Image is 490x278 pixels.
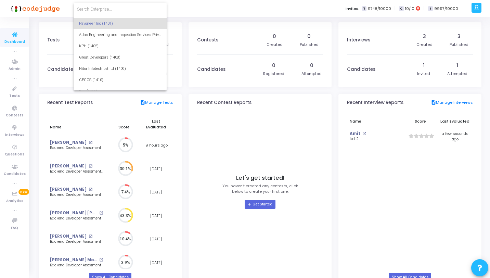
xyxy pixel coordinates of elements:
[79,63,161,74] span: Nitor Infotech pvt ltd (1409)
[79,40,161,52] span: KPH (1405)
[79,52,161,63] span: Great Developers (1408)
[79,18,161,29] span: Payoneer Inc (1401)
[79,74,161,86] span: GECCS (1410)
[79,29,161,40] span: Atlas Engineering and Inspection Services Private Limited (1404)
[77,6,163,12] input: Search Enterprise...
[79,86,161,97] span: Xyz (1411)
